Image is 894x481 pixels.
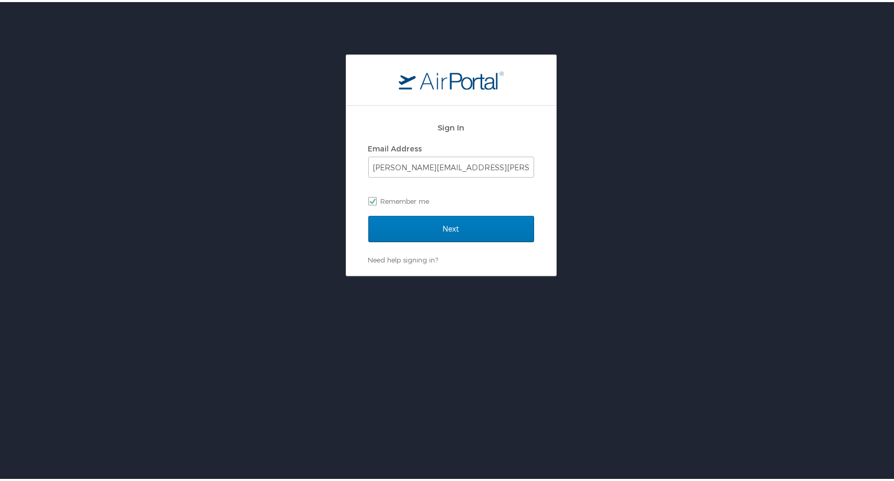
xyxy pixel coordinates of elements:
input: Next [368,214,534,240]
h2: Sign In [368,119,534,132]
label: Email Address [368,142,422,151]
img: logo [399,69,504,88]
label: Remember me [368,191,534,207]
a: Need help signing in? [368,254,439,262]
